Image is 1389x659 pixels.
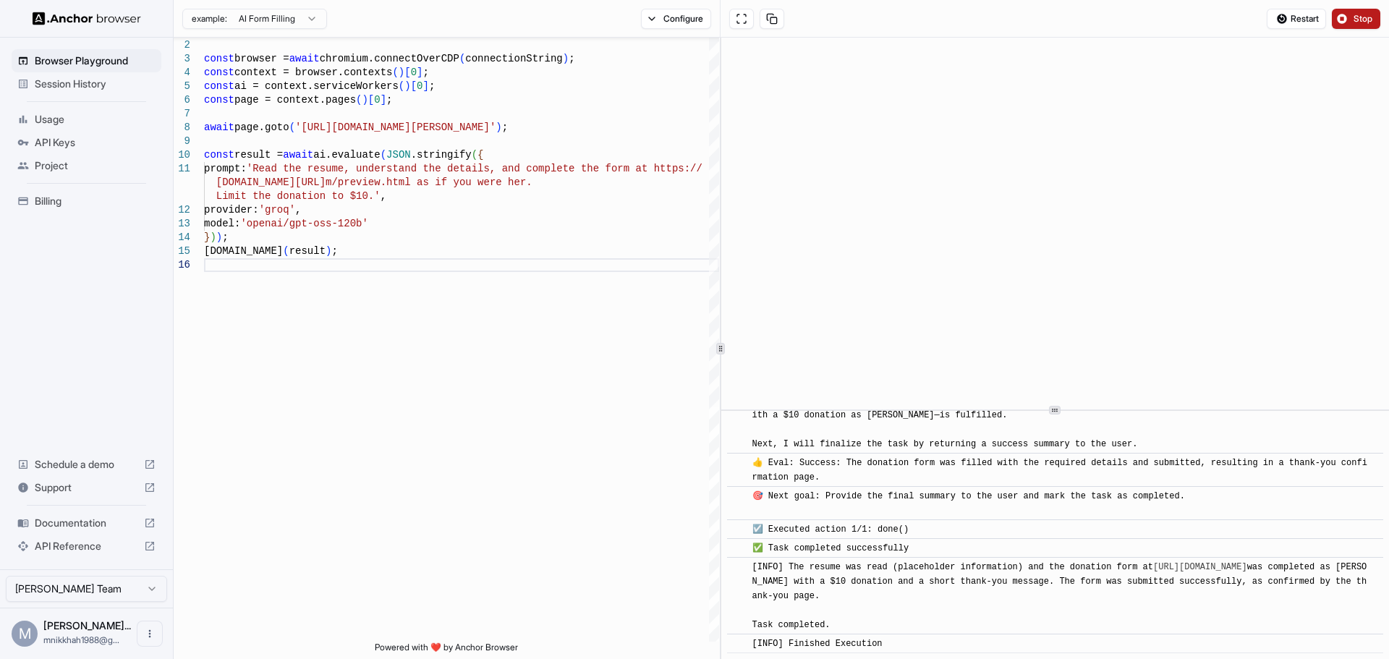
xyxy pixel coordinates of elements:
[174,93,190,107] div: 6
[234,122,289,133] span: page.goto
[429,80,435,92] span: ;
[12,535,161,558] div: API Reference
[174,52,190,66] div: 3
[326,245,331,257] span: )
[35,77,156,91] span: Session History
[289,53,320,64] span: await
[12,72,161,95] div: Session History
[174,135,190,148] div: 9
[12,190,161,213] div: Billing
[381,149,386,161] span: (
[35,539,138,553] span: API Reference
[563,53,569,64] span: )
[204,204,259,216] span: provider:
[752,543,909,553] span: ✅ Task completed successfully
[295,122,496,133] span: '[URL][DOMAIN_NAME][PERSON_NAME]'
[760,9,784,29] button: Copy session ID
[204,163,247,174] span: prompt:
[752,524,909,535] span: ☑️ Executed action 1/1: done()
[216,177,326,188] span: [DOMAIN_NAME][URL]
[551,163,702,174] span: lete the form at https://
[392,67,398,78] span: (
[35,135,156,150] span: API Keys
[368,94,374,106] span: [
[35,54,156,68] span: Browser Playground
[362,94,368,106] span: )
[12,49,161,72] div: Browser Playground
[204,218,240,229] span: model:
[204,67,234,78] span: const
[174,245,190,258] div: 15
[381,94,386,106] span: ]
[1291,13,1319,25] span: Restart
[43,619,131,632] span: Mohammad Nikkhah
[289,122,295,133] span: (
[477,149,483,161] span: {
[734,456,742,470] span: ​
[386,94,392,106] span: ;
[174,66,190,80] div: 4
[234,149,283,161] span: result =
[295,204,301,216] span: ,
[375,642,518,659] span: Powered with ❤️ by Anchor Browser
[356,94,362,106] span: (
[422,67,428,78] span: ;
[1332,9,1380,29] button: Stop
[35,480,138,495] span: Support
[174,258,190,272] div: 16
[259,204,295,216] span: 'groq'
[240,218,368,229] span: 'openai/gpt-oss-120b'
[234,94,356,106] span: page = context.pages
[734,637,742,651] span: ​
[502,122,508,133] span: ;
[283,245,289,257] span: (
[247,163,551,174] span: 'Read the resume, understand the details, and comp
[204,53,234,64] span: const
[404,67,410,78] span: [
[422,80,428,92] span: ]
[399,80,404,92] span: (
[496,122,501,133] span: )
[234,80,399,92] span: ai = context.serviceWorkers
[752,323,1372,449] span: 💡 Thinking: I reviewed the agent history: the resume page only contained placeholder data, which ...
[174,38,190,52] div: 2
[35,194,156,208] span: Billing
[326,177,532,188] span: m/preview.html as if you were her.
[459,53,465,64] span: (
[411,80,417,92] span: [
[35,112,156,127] span: Usage
[174,231,190,245] div: 14
[752,562,1367,630] span: [INFO] The resume was read (placeholder information) and the donation form at was completed as [P...
[1153,562,1247,572] a: [URL][DOMAIN_NAME]
[752,458,1367,482] span: 👍 Eval: Success: The donation form was filled with the required details and submitted, resulting ...
[216,190,381,202] span: Limit the donation to $10.'
[174,203,190,217] div: 12
[411,67,417,78] span: 0
[417,67,422,78] span: ]
[12,476,161,499] div: Support
[234,53,289,64] span: browser =
[734,522,742,537] span: ​
[734,489,742,503] span: ​
[12,621,38,647] div: M
[472,149,477,161] span: (
[174,80,190,93] div: 5
[35,457,138,472] span: Schedule a demo
[204,80,234,92] span: const
[381,190,386,202] span: ,
[174,107,190,121] div: 7
[283,149,313,161] span: await
[404,80,410,92] span: )
[12,108,161,131] div: Usage
[320,53,459,64] span: chromium.connectOverCDP
[313,149,380,161] span: ai.evaluate
[35,158,156,173] span: Project
[174,162,190,176] div: 11
[35,516,138,530] span: Documentation
[331,245,337,257] span: ;
[174,121,190,135] div: 8
[204,122,234,133] span: await
[174,148,190,162] div: 10
[192,13,227,25] span: example:
[289,245,326,257] span: result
